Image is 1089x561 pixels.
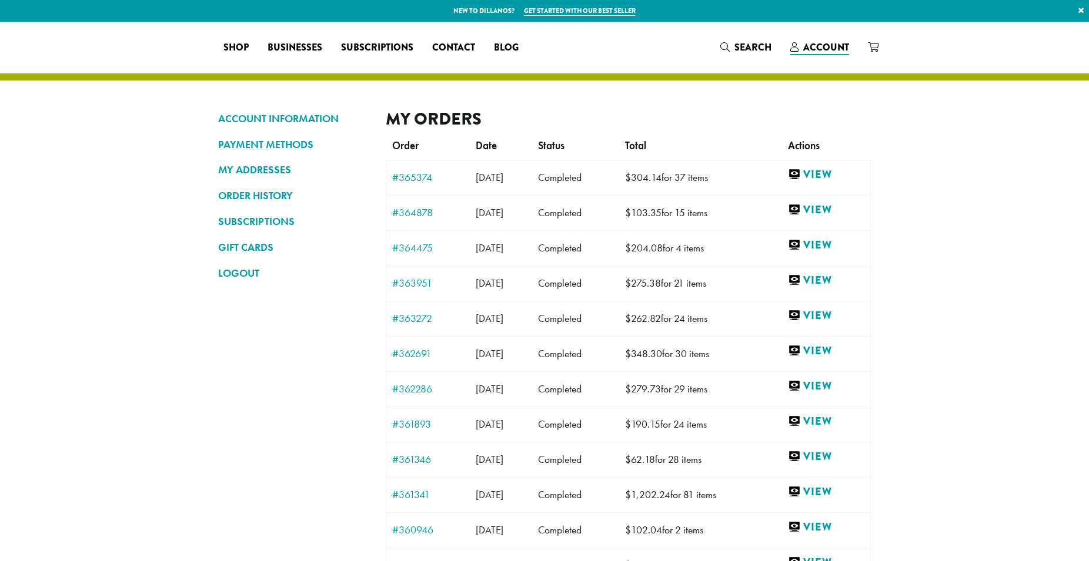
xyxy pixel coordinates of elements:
[532,160,619,195] td: Completed
[532,512,619,547] td: Completed
[803,41,849,54] span: Account
[476,171,503,184] span: [DATE]
[476,241,503,254] span: [DATE]
[392,419,464,429] a: #361893
[532,230,619,266] td: Completed
[218,135,368,154] a: PAYMENT METHODS
[625,523,631,536] span: $
[788,379,864,394] a: View
[625,523,662,536] span: 102.04
[788,449,864,464] a: View
[625,171,631,184] span: $
[532,301,619,336] td: Completed
[494,41,519,55] span: Blog
[625,488,670,501] span: 1,202.24
[524,6,636,16] a: Get started with our best seller
[788,414,864,429] a: View
[625,206,631,219] span: $
[532,336,619,371] td: Completed
[476,523,503,536] span: [DATE]
[532,371,619,407] td: Completed
[788,167,864,182] a: View
[788,344,864,358] a: View
[625,241,631,254] span: $
[619,266,781,301] td: for 21 items
[625,241,663,254] span: 204.08
[625,171,662,184] span: 304.14
[788,238,864,253] a: View
[625,347,662,360] span: 348.30
[619,195,781,230] td: for 15 items
[476,312,503,325] span: [DATE]
[392,525,464,535] a: #360946
[532,442,619,477] td: Completed
[711,38,781,57] a: Search
[476,488,503,501] span: [DATE]
[218,109,368,129] a: ACCOUNT INFORMATION
[538,139,564,152] span: Status
[625,488,631,501] span: $
[392,172,464,183] a: #365374
[476,418,503,431] span: [DATE]
[625,206,662,219] span: 103.35
[392,454,464,465] a: #361346
[392,207,464,218] a: #364878
[476,277,503,290] span: [DATE]
[476,139,497,152] span: Date
[218,160,368,180] a: MY ADDRESSES
[392,243,464,253] a: #364475
[619,442,781,477] td: for 28 items
[788,485,864,499] a: View
[619,371,781,407] td: for 29 items
[619,407,781,442] td: for 24 items
[214,38,258,57] a: Shop
[788,520,864,535] a: View
[392,278,464,288] a: #363951
[476,206,503,219] span: [DATE]
[625,382,631,395] span: $
[625,382,661,395] span: 279.73
[432,41,475,55] span: Contact
[619,336,781,371] td: for 30 items
[619,477,781,512] td: for 81 items
[532,266,619,301] td: Completed
[223,41,249,55] span: Shop
[619,230,781,266] td: for 4 items
[386,109,871,129] h2: My Orders
[392,384,464,394] a: #362286
[392,348,464,359] a: #362691
[476,347,503,360] span: [DATE]
[788,203,864,217] a: View
[788,139,820,152] span: Actions
[392,489,464,500] a: #361341
[625,277,661,290] span: 275.38
[625,277,631,290] span: $
[619,512,781,547] td: for 2 items
[268,41,322,55] span: Businesses
[734,41,771,54] span: Search
[532,477,619,512] td: Completed
[619,160,781,195] td: for 37 items
[532,195,619,230] td: Completed
[625,139,646,152] span: Total
[476,453,503,466] span: [DATE]
[218,211,368,231] a: SUBSCRIPTIONS
[392,139,419,152] span: Order
[218,186,368,206] a: ORDER HISTORY
[218,237,368,257] a: GIFT CARDS
[788,308,864,323] a: View
[619,301,781,336] td: for 24 items
[476,382,503,395] span: [DATE]
[532,407,619,442] td: Completed
[341,41,413,55] span: Subscriptions
[625,418,660,431] span: 190.15
[788,273,864,288] a: View
[625,453,631,466] span: $
[625,312,661,325] span: 262.82
[625,418,631,431] span: $
[625,312,631,325] span: $
[625,453,655,466] span: 62.18
[625,347,631,360] span: $
[392,313,464,324] a: #363272
[218,263,368,283] a: LOGOUT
